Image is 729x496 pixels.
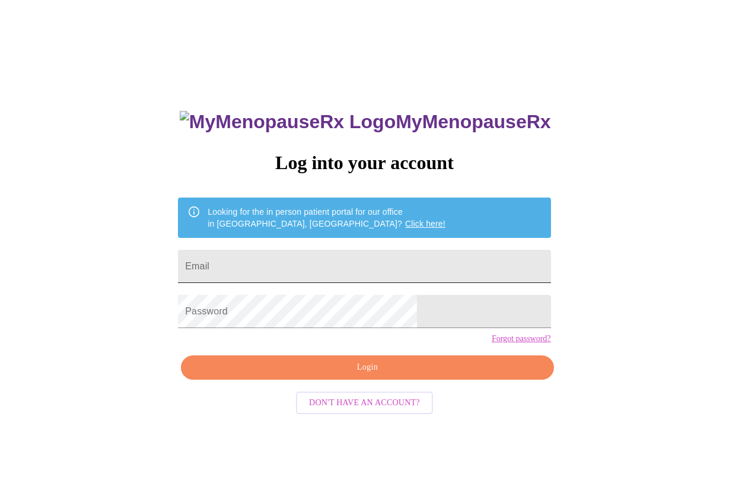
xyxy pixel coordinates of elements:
button: Login [181,355,553,380]
a: Forgot password? [492,334,551,344]
h3: MyMenopauseRx [180,111,551,133]
a: Don't have an account? [293,397,436,407]
div: Looking for the in person patient portal for our office in [GEOGRAPHIC_DATA], [GEOGRAPHIC_DATA]? [208,201,445,234]
h3: Log into your account [178,152,550,174]
span: Don't have an account? [309,396,420,411]
span: Login [195,360,540,375]
button: Don't have an account? [296,392,433,415]
img: MyMenopauseRx Logo [180,111,396,133]
a: Click here! [405,219,445,228]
